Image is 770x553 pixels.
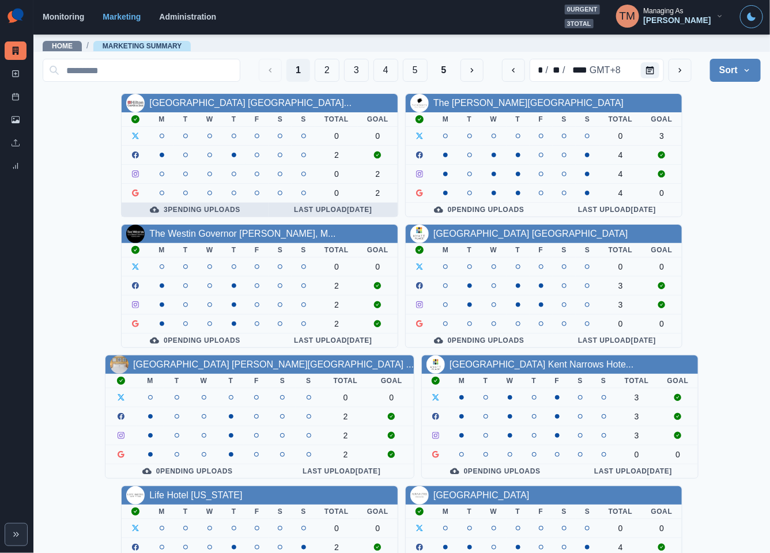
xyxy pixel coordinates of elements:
[149,229,335,238] a: The Westin Governor [PERSON_NAME], M...
[576,505,599,519] th: S
[379,393,405,402] div: 0
[315,112,358,127] th: Total
[481,505,507,519] th: W
[269,243,292,257] th: S
[609,131,633,141] div: 0
[331,412,360,421] div: 2
[609,543,633,552] div: 4
[561,63,566,77] div: /
[5,65,27,83] a: New Post
[553,112,576,127] th: S
[331,393,360,402] div: 0
[279,467,405,476] div: Last Upload [DATE]
[609,150,633,160] div: 4
[667,450,689,459] div: 0
[609,188,633,198] div: 4
[246,243,269,257] th: F
[642,505,682,519] th: Goal
[331,431,360,440] div: 2
[322,374,369,388] th: Total
[433,490,530,500] a: [GEOGRAPHIC_DATA]
[592,374,616,388] th: S
[149,505,174,519] th: M
[292,112,315,127] th: S
[546,374,569,388] th: F
[115,467,260,476] div: 0 Pending Uploads
[502,59,525,82] button: previous
[620,2,636,30] div: Tony Manalo
[222,243,246,257] th: T
[5,134,27,152] a: Uploads
[433,505,458,519] th: M
[461,59,484,82] button: Next Media
[126,225,145,243] img: 49743591246
[358,505,398,519] th: Goal
[131,205,259,214] div: 3 Pending Uploads
[324,524,349,533] div: 0
[137,374,164,388] th: M
[458,505,481,519] th: T
[149,243,174,257] th: M
[197,112,222,127] th: W
[740,5,763,28] button: Toggle Mode
[286,59,310,82] button: Page 1
[545,63,549,77] div: /
[5,523,28,546] button: Expand
[426,355,445,374] img: 100940909403481
[149,490,242,500] a: Life Hotel [US_STATE]
[625,450,649,459] div: 0
[651,188,673,198] div: 0
[549,63,561,77] div: day
[431,467,560,476] div: 0 Pending Uploads
[651,524,673,533] div: 0
[642,112,682,127] th: Goal
[222,505,246,519] th: T
[533,63,545,77] div: month
[159,12,216,21] a: Administration
[533,63,622,77] div: Date
[507,243,530,257] th: T
[270,374,296,388] th: S
[278,336,388,345] div: Last Upload [DATE]
[433,243,458,257] th: M
[246,505,269,519] th: F
[103,42,182,50] a: Marketing Summary
[197,243,222,257] th: W
[324,281,349,290] div: 2
[450,359,634,369] a: [GEOGRAPHIC_DATA] Kent Narrows Hote...
[358,112,398,127] th: Goal
[5,41,27,60] a: Marketing Summary
[553,243,576,257] th: S
[324,319,349,328] div: 2
[43,12,84,21] a: Monitoring
[52,42,73,50] a: Home
[315,505,358,519] th: Total
[710,59,761,82] button: Sort
[367,524,388,533] div: 0
[315,243,358,257] th: Total
[651,319,673,328] div: 0
[315,59,339,82] button: Page 2
[174,112,197,127] th: T
[373,59,398,82] button: Page 4
[651,262,673,271] div: 0
[433,229,628,238] a: [GEOGRAPHIC_DATA] [GEOGRAPHIC_DATA]
[269,112,292,127] th: S
[103,12,141,21] a: Marketing
[562,336,673,345] div: Last Upload [DATE]
[367,188,388,198] div: 2
[562,205,673,214] div: Last Upload [DATE]
[5,88,27,106] a: Post Schedule
[5,111,27,129] a: Media Library
[403,59,428,82] button: Page 5
[553,505,576,519] th: S
[565,5,600,14] span: 0 urgent
[599,243,642,257] th: Total
[86,40,89,52] span: /
[292,505,315,519] th: S
[609,262,633,271] div: 0
[164,374,190,388] th: T
[474,374,497,388] th: T
[507,112,530,127] th: T
[197,505,222,519] th: W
